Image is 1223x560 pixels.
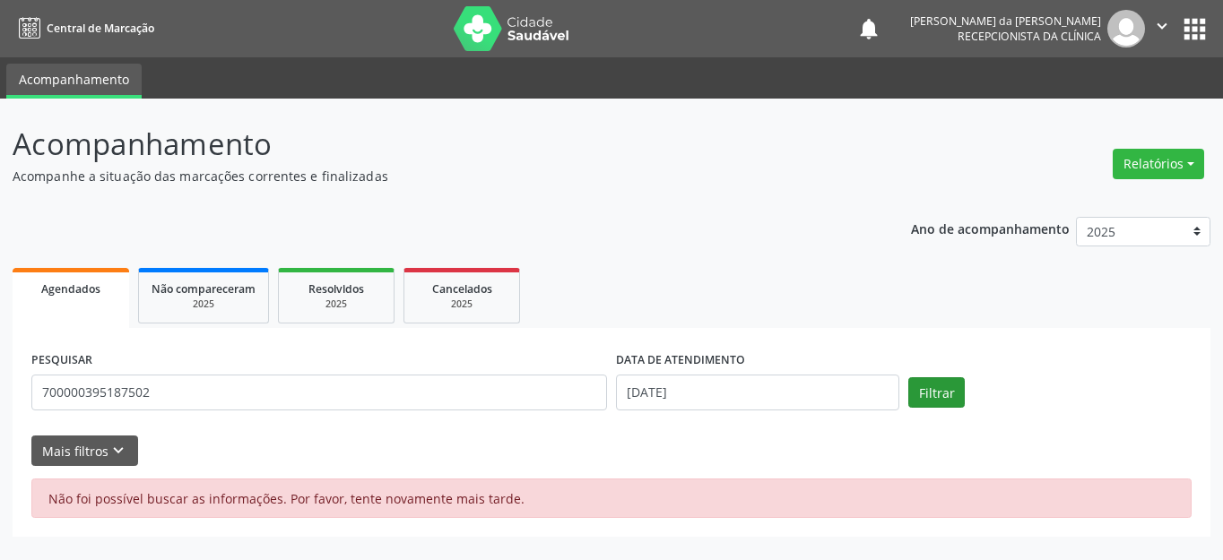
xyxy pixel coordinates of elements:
[856,16,881,41] button: notifications
[308,281,364,297] span: Resolvidos
[13,13,154,43] a: Central de Marcação
[1152,16,1172,36] i: 
[152,281,256,297] span: Não compareceram
[1107,10,1145,47] img: img
[108,441,128,461] i: keyboard_arrow_down
[152,297,256,311] div: 2025
[31,478,1192,518] div: Não foi possível buscar as informações. Por favor, tente novamente mais tarde.
[616,347,745,375] label: DATA DE ATENDIMENTO
[47,21,154,36] span: Central de Marcação
[908,377,965,408] button: Filtrar
[911,217,1070,239] p: Ano de acompanhamento
[1179,13,1210,45] button: apps
[41,281,100,297] span: Agendados
[6,64,142,99] a: Acompanhamento
[31,347,92,375] label: PESQUISAR
[13,167,851,185] p: Acompanhe a situação das marcações correntes e finalizadas
[417,297,507,311] div: 2025
[958,29,1101,44] span: Recepcionista da clínica
[1145,10,1179,47] button: 
[31,375,607,410] input: Nome, CNS
[432,281,492,297] span: Cancelados
[1113,149,1204,179] button: Relatórios
[31,435,138,467] button: Mais filtroskeyboard_arrow_down
[291,297,381,311] div: 2025
[910,13,1101,29] div: [PERSON_NAME] da [PERSON_NAME]
[13,122,851,167] p: Acompanhamento
[616,375,899,410] input: Selecione um intervalo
